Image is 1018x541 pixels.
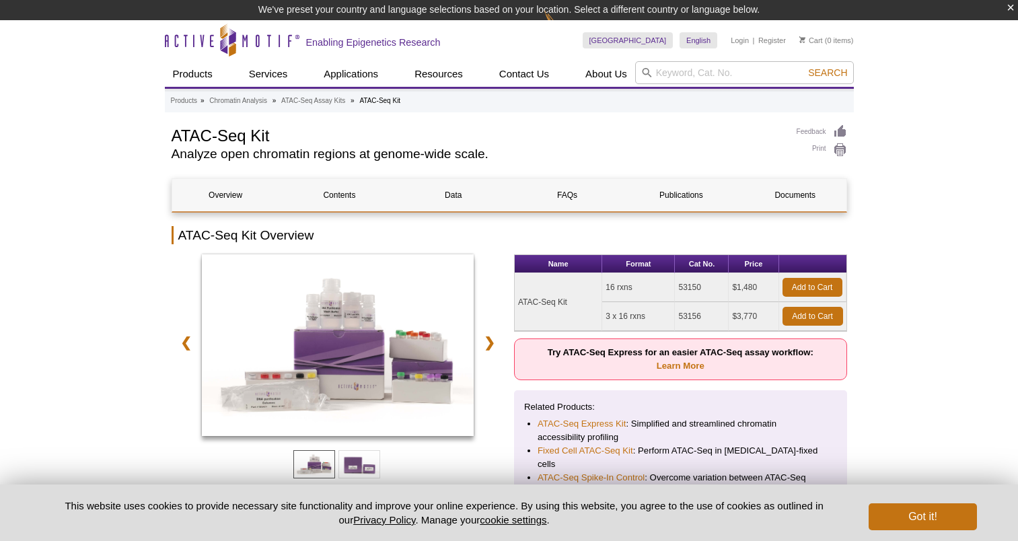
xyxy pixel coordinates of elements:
li: ATAC-Seq Kit [359,97,400,104]
a: ATAC-Seq Express Kit [538,417,626,431]
img: Change Here [544,10,580,42]
a: English [680,32,717,48]
li: : Simplified and streamlined chromatin accessibility profiling [538,417,824,444]
th: Price [729,255,778,273]
th: Cat No. [675,255,729,273]
td: $3,770 [729,302,778,331]
th: Format [602,255,675,273]
a: Fixed Cell ATAC-Seq Kit [538,444,633,458]
th: Name [515,255,602,273]
a: Login [731,36,749,45]
a: Feedback [797,124,847,139]
a: Learn More [657,361,704,371]
input: Keyword, Cat. No. [635,61,854,84]
a: Resources [406,61,471,87]
img: ATAC-Seq Kit [202,254,474,436]
a: Print [797,143,847,157]
li: : Overcome variation between ATAC-Seq datasets [538,471,824,498]
a: Documents [741,179,848,211]
td: 3 x 16 rxns [602,302,675,331]
button: Got it! [869,503,976,530]
a: ❮ [172,327,201,358]
h2: Analyze open chromatin regions at genome-wide scale. [172,148,783,160]
p: This website uses cookies to provide necessary site functionality and improve your online experie... [42,499,847,527]
a: Products [165,61,221,87]
a: ❯ [475,327,504,358]
a: [GEOGRAPHIC_DATA] [583,32,674,48]
li: » [272,97,277,104]
a: FAQs [513,179,620,211]
td: 53156 [675,302,729,331]
td: 16 rxns [602,273,675,302]
a: Applications [316,61,386,87]
a: ATAC-Seq Spike-In Control [538,471,645,484]
td: ATAC-Seq Kit [515,273,602,331]
button: Search [804,67,851,79]
h2: Enabling Epigenetics Research [306,36,441,48]
a: Services [241,61,296,87]
a: ATAC-Seq Kit [202,254,474,440]
li: | [753,32,755,48]
a: Add to Cart [783,307,843,326]
a: Cart [799,36,823,45]
h1: ATAC-Seq Kit [172,124,783,145]
p: Related Products: [524,400,837,414]
li: » [351,97,355,104]
td: $1,480 [729,273,778,302]
span: Search [808,67,847,78]
li: » [201,97,205,104]
li: (0 items) [799,32,854,48]
a: Privacy Policy [353,514,415,526]
img: Your Cart [799,36,805,43]
a: Contact Us [491,61,557,87]
td: 53150 [675,273,729,302]
li: : Perform ATAC-Seq in [MEDICAL_DATA]-fixed cells [538,444,824,471]
button: cookie settings [480,514,546,526]
a: Products [171,95,197,107]
a: ATAC-Seq Assay Kits [281,95,345,107]
strong: Try ATAC-Seq Express for an easier ATAC-Seq assay workflow: [548,347,813,371]
a: Register [758,36,786,45]
a: Data [400,179,507,211]
h2: ATAC-Seq Kit Overview [172,226,847,244]
a: About Us [577,61,635,87]
a: Publications [628,179,735,211]
a: Add to Cart [783,278,842,297]
a: Overview [172,179,279,211]
a: Contents [286,179,393,211]
a: Chromatin Analysis [209,95,267,107]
